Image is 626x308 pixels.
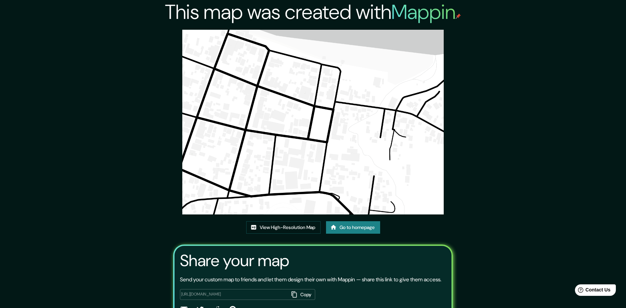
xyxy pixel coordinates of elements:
[456,14,461,19] img: mappin-pin
[180,276,441,284] p: Send your custom map to friends and let them design their own with Mappin — share this link to gi...
[182,30,444,214] img: created-map
[180,251,289,270] h3: Share your map
[246,221,321,234] a: View High-Resolution Map
[289,289,315,300] button: Copy
[326,221,380,234] a: Go to homepage
[566,282,619,301] iframe: Help widget launcher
